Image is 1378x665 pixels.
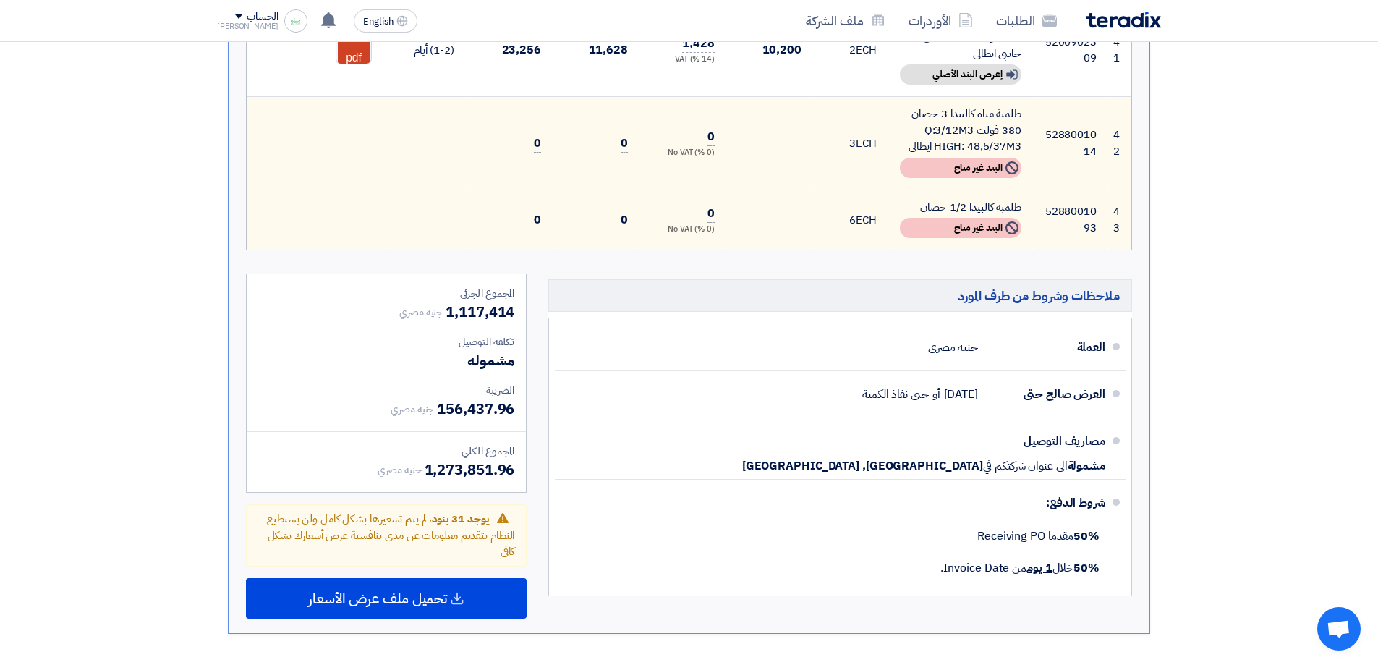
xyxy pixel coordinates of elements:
span: [DATE] [944,387,978,402]
strong: 50% [1073,559,1100,577]
div: (14 %) VAT [651,54,715,66]
div: Open chat [1317,607,1361,651]
span: تحميل ملف عرض الأسعار [308,592,447,605]
td: 42 [1108,97,1131,190]
span: 0 [534,135,541,153]
div: إعرض البند الأصلي [900,64,1021,85]
div: [PERSON_NAME] [217,22,278,30]
div: المجموع الكلي [258,444,514,459]
div: المجموع الجزئي [258,286,514,301]
a: ملف الشركة [794,4,897,38]
td: ECH [813,97,888,190]
span: 11,628 [589,41,628,59]
div: شروط الدفع: [578,486,1105,520]
td: ECH [813,190,888,250]
div: البند غير متاح [900,158,1021,178]
div: تكلفه التوصيل [258,334,514,350]
img: images_1756193300225.png [284,9,307,33]
div: العملة [990,330,1105,365]
td: (1-2) أيام [391,4,466,97]
span: 0 [534,211,541,229]
td: 41 [1108,4,1131,97]
div: البند غير متاح [900,218,1021,238]
span: ، لم يتم تسعيرها بشكل كامل ولن يستطيع النظام بتقديم معلومات عن مدى تنافسية عرض أسعارك بشكل كافي [267,511,514,559]
span: 156,437.96 [437,398,514,420]
span: 1,273,851.96 [425,459,515,480]
strong: 50% [1073,528,1100,545]
a: الأوردرات [897,4,984,38]
div: مصاريف التوصيل [990,424,1105,459]
span: 0 [621,211,628,229]
span: يوجد 31 بنود [432,511,489,527]
td: ECH [813,4,888,97]
div: العرض صالح حتى [990,377,1105,412]
h5: ملاحظات وشروط من طرف المورد [548,279,1132,312]
span: مقدما Receiving PO [977,528,1100,545]
span: 0 [621,135,628,153]
a: الطلبات [984,4,1068,38]
div: الضريبة [258,383,514,398]
span: جنيه مصري [391,402,434,417]
td: 5288001014 [1033,97,1108,190]
div: جنيه مصري [928,334,978,361]
div: الحساب [247,11,278,23]
td: 5288001093 [1033,190,1108,250]
span: 10,200 [762,41,801,59]
span: 1,428 [682,35,715,53]
span: English [363,17,394,27]
span: الى عنوان شركتكم في [983,459,1067,473]
td: 43 [1108,190,1131,250]
span: أو [932,387,940,402]
span: مشموله [467,350,514,371]
span: مشمولة [1068,459,1105,473]
span: [GEOGRAPHIC_DATA], [GEOGRAPHIC_DATA] [742,459,983,473]
span: جنيه مصري [378,462,421,478]
span: 6 [849,212,856,228]
span: خلال من Invoice Date. [940,559,1100,577]
div: طلمبة مياه كالبيدا 3 حصان 380 فولت Q:3/12M3 HIGH: 48,5/37M3 ايطالى [900,106,1021,155]
div: طلمبة كالبيدا 1/2 حصان [900,199,1021,216]
span: 23,256 [502,41,541,59]
span: 3 [849,135,856,151]
img: Teradix logo [1086,12,1161,28]
div: (0 %) No VAT [651,147,715,159]
span: 0 [707,128,715,146]
span: 0 [707,205,715,223]
span: 1,117,414 [446,301,514,323]
span: جنيه مصري [399,305,443,320]
button: English [354,9,417,33]
span: 2 [849,42,856,58]
td: 5200902309 [1033,4,1108,97]
span: حتى نفاذ الكمية [862,387,929,402]
div: (0 %) No VAT [651,224,715,236]
u: 1 يوم [1027,559,1052,577]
